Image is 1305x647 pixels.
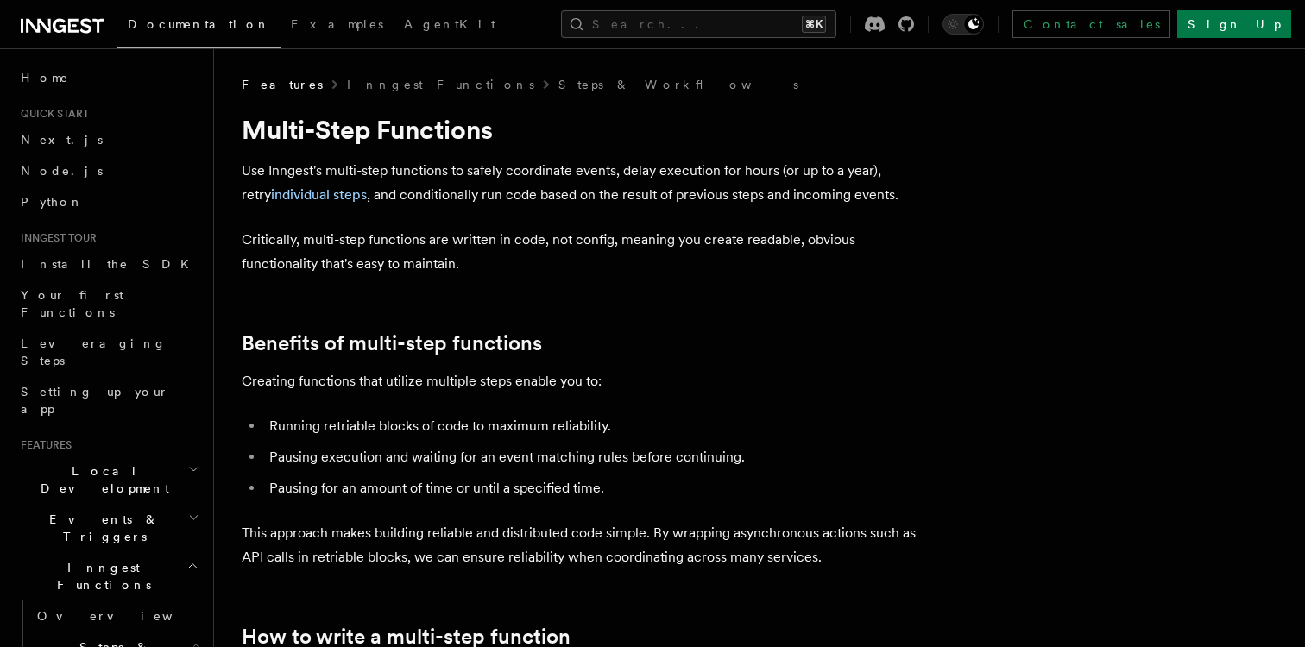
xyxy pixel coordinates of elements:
a: Setting up your app [14,376,203,424]
p: Use Inngest's multi-step functions to safely coordinate events, delay execution for hours (or up ... [242,159,932,207]
button: Local Development [14,455,203,504]
span: Local Development [14,462,188,497]
button: Inngest Functions [14,552,203,600]
a: Node.js [14,155,203,186]
button: Search...⌘K [561,10,836,38]
a: Steps & Workflows [558,76,798,93]
span: Python [21,195,84,209]
a: Install the SDK [14,248,203,280]
p: Creating functions that utilize multiple steps enable you to: [242,369,932,393]
a: Contact sales [1012,10,1170,38]
span: Features [242,76,323,93]
span: Your first Functions [21,288,123,319]
p: This approach makes building reliable and distributed code simple. By wrapping asynchronous actio... [242,521,932,569]
span: Home [21,69,69,86]
span: Next.js [21,133,103,147]
a: Sign Up [1177,10,1291,38]
span: Inngest tour [14,231,97,245]
a: Documentation [117,5,281,48]
a: Inngest Functions [347,76,534,93]
span: Node.js [21,164,103,178]
a: Leveraging Steps [14,328,203,376]
span: Install the SDK [21,257,199,271]
a: Overview [30,600,203,631]
a: individual steps [271,186,367,203]
span: Leveraging Steps [21,336,167,367]
a: Benefits of multi-step functions [242,331,542,355]
button: Events & Triggers [14,504,203,552]
a: Next.js [14,124,203,155]
span: Setting up your app [21,385,169,416]
span: Inngest Functions [14,559,186,594]
span: Documentation [128,17,270,31]
span: Features [14,438,72,452]
a: Python [14,186,203,217]
li: Pausing execution and waiting for an event matching rules before continuing. [264,445,932,469]
button: Toggle dark mode [942,14,984,35]
kbd: ⌘K [802,16,826,33]
h1: Multi-Step Functions [242,114,932,145]
p: Critically, multi-step functions are written in code, not config, meaning you create readable, ob... [242,228,932,276]
li: Pausing for an amount of time or until a specified time. [264,476,932,500]
li: Running retriable blocks of code to maximum reliability. [264,414,932,438]
a: Home [14,62,203,93]
a: Examples [281,5,394,47]
span: Events & Triggers [14,511,188,545]
a: Your first Functions [14,280,203,328]
span: AgentKit [404,17,495,31]
span: Examples [291,17,383,31]
a: AgentKit [394,5,506,47]
span: Quick start [14,107,89,121]
span: Overview [37,609,215,623]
